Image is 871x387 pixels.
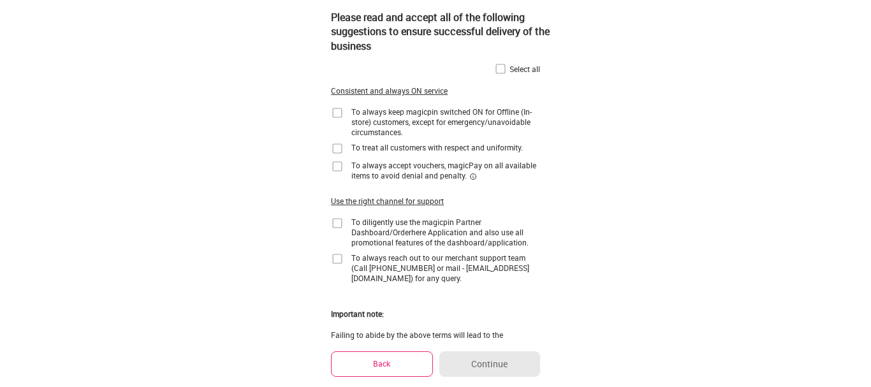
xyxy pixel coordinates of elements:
[331,85,448,96] div: Consistent and always ON service
[331,351,433,376] button: Back
[331,330,540,350] div: Failing to abide by the above terms will lead to the termination of your association with magicpin
[331,106,344,119] img: home-delivery-unchecked-checkbox-icon.f10e6f61.svg
[494,62,507,75] img: home-delivery-unchecked-checkbox-icon.f10e6f61.svg
[331,252,344,265] img: home-delivery-unchecked-checkbox-icon.f10e6f61.svg
[331,142,344,155] img: home-delivery-unchecked-checkbox-icon.f10e6f61.svg
[351,252,540,283] div: To always reach out to our merchant support team (Call [PHONE_NUMBER] or mail - [EMAIL_ADDRESS][D...
[351,217,540,247] div: To diligently use the magicpin Partner Dashboard/Orderhere Application and also use all promotion...
[439,351,540,377] button: Continue
[351,142,523,152] div: To treat all customers with respect and uniformity.
[469,173,477,180] img: informationCircleBlack.2195f373.svg
[351,160,540,180] div: To always accept vouchers, magicPay on all available items to avoid denial and penalty.
[331,196,444,207] div: Use the right channel for support
[331,160,344,173] img: home-delivery-unchecked-checkbox-icon.f10e6f61.svg
[331,309,384,319] div: Important note:
[351,106,540,137] div: To always keep magicpin switched ON for Offline (In-store) customers, except for emergency/unavoi...
[509,64,540,74] div: Select all
[331,217,344,230] img: home-delivery-unchecked-checkbox-icon.f10e6f61.svg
